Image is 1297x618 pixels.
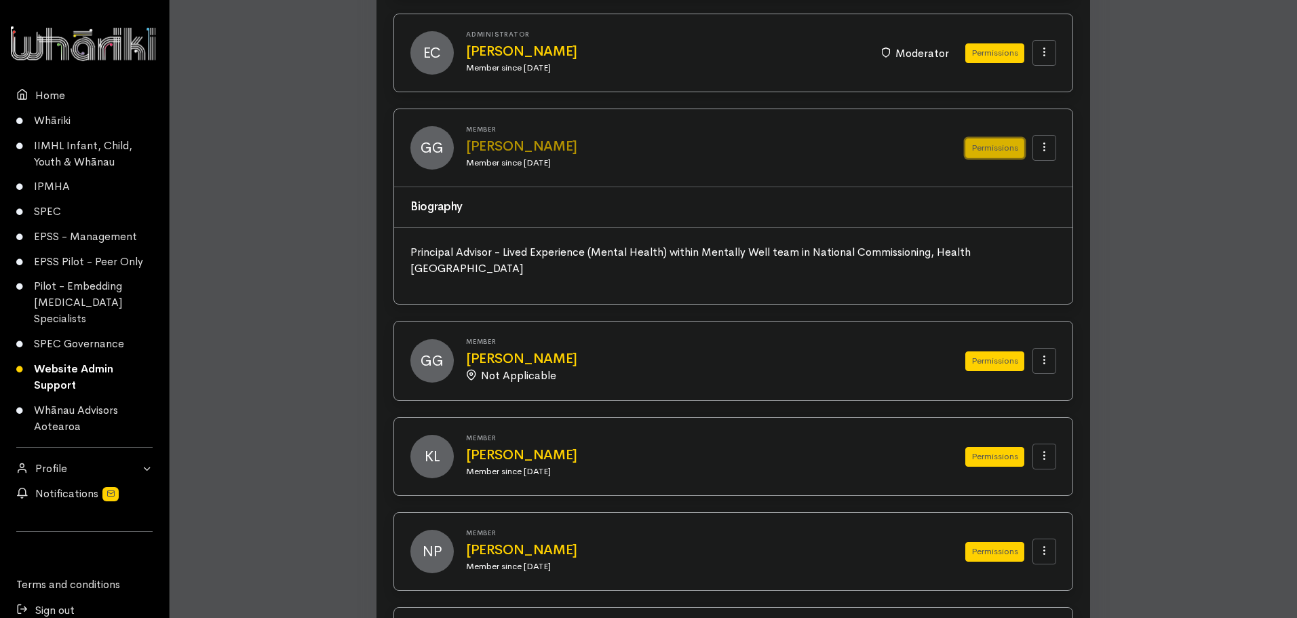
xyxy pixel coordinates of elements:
small: Member since [DATE] [466,560,551,572]
iframe: LinkedIn Embedded Content [58,540,112,556]
button: Permissions [965,43,1024,63]
button: Permissions [965,138,1024,158]
div: Not Applicable [466,366,925,384]
div: Moderator [880,44,949,62]
button: Permissions [965,351,1024,371]
small: Member since [DATE] [466,465,551,477]
span: EC [410,31,454,75]
a: [PERSON_NAME] [466,139,933,154]
button: Permissions [965,447,1024,467]
a: [PERSON_NAME] [466,448,933,463]
small: Member since [DATE] [466,62,551,73]
a: [PERSON_NAME] [466,44,864,59]
p: Principal Advisor - Lived Experience (Mental Health) within Mentally Well team in National Commis... [410,244,1056,277]
button: Permissions [965,542,1024,562]
span: NP [410,530,454,573]
h3: Biography [410,201,1056,214]
h6: Member [466,529,933,537]
a: [PERSON_NAME] [466,351,933,366]
span: GG [410,339,454,383]
h6: Member [466,434,933,442]
span: GG [410,126,454,170]
h6: Administrator [466,31,864,38]
span: KL [410,435,454,478]
h6: Member [466,125,933,133]
small: Member since [DATE] [466,157,551,168]
a: [PERSON_NAME] [466,543,933,558]
h6: Member [466,338,933,345]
